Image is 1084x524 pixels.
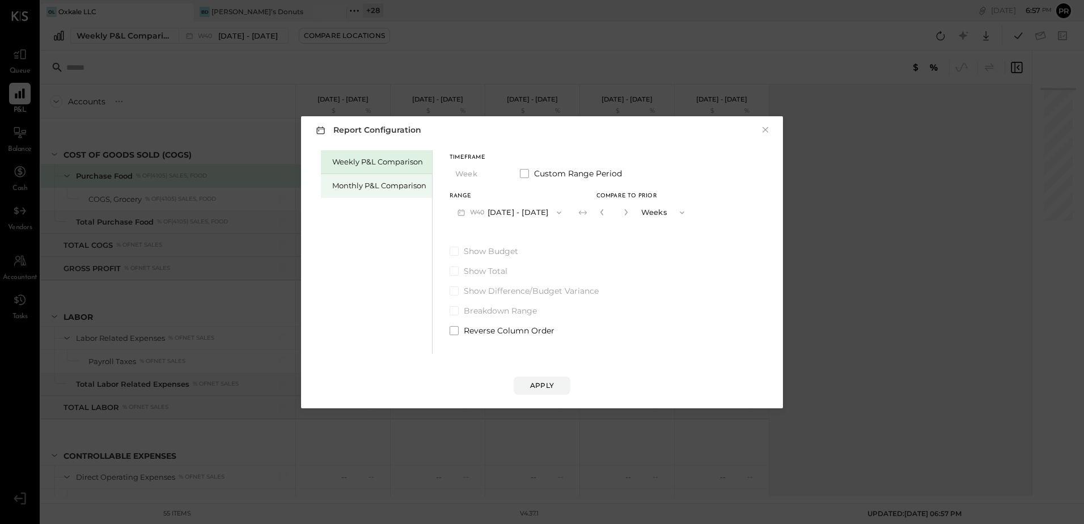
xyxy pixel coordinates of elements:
[530,381,554,390] div: Apply
[464,285,599,297] span: Show Difference/Budget Variance
[464,265,507,277] span: Show Total
[450,155,506,160] div: Timeframe
[534,168,622,179] span: Custom Range Period
[450,163,506,184] button: Week
[450,193,569,199] div: Range
[332,157,426,167] div: Weekly P&L Comparison
[470,208,488,217] span: W40
[464,246,518,257] span: Show Budget
[332,180,426,191] div: Monthly P&L Comparison
[514,377,570,395] button: Apply
[314,123,421,137] h3: Report Configuration
[464,325,554,336] span: Reverse Column Order
[450,202,569,223] button: W40[DATE] - [DATE]
[760,124,770,136] button: ×
[636,202,692,223] button: Weeks
[596,193,657,199] span: Compare to Prior
[464,305,537,316] span: Breakdown Range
